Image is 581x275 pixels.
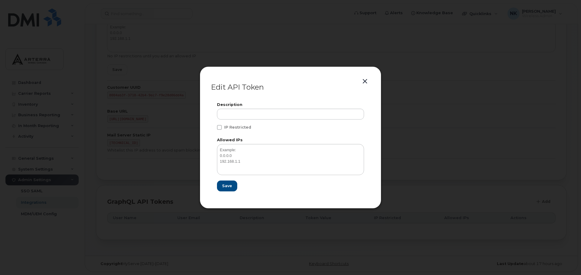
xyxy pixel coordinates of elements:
[210,125,213,128] input: IP Restricted
[222,183,232,189] span: Save
[211,84,370,91] div: Edit API Token
[217,138,364,142] label: Allowed IPs
[224,125,251,130] span: IP Restricted
[217,181,237,191] button: Save
[217,103,364,107] label: Description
